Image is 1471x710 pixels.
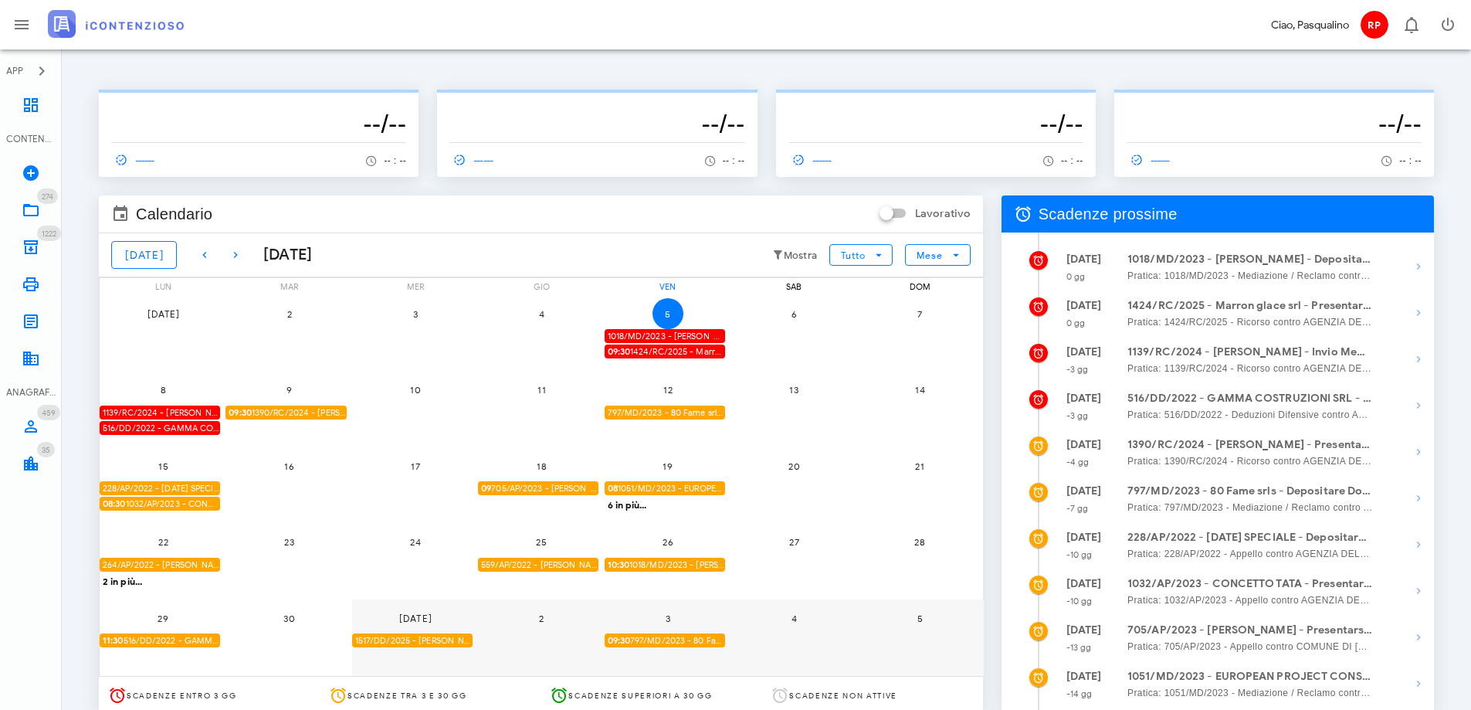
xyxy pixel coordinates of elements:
span: 2 [274,308,305,320]
strong: 09 [481,483,491,494]
button: 2 [526,603,557,634]
button: 17 [400,450,431,481]
strong: 797/MD/2023 - 80 Fame srls - Depositare Documenti per Udienza [1127,483,1373,500]
div: [DATE] [251,243,313,267]
span: -- : -- [384,155,406,166]
div: mer [352,278,479,295]
p: -------------- [1127,96,1422,108]
button: 14 [904,375,935,406]
p: -------------- [449,96,744,108]
strong: 1390/RC/2024 - [PERSON_NAME] - Presentarsi in Udienza [1127,437,1373,454]
div: mar [225,278,352,295]
span: Scadenze superiori a 30 gg [568,691,712,701]
strong: [DATE] [1066,299,1102,312]
span: 5 [652,308,683,320]
button: Mostra dettagli [1403,437,1434,467]
small: -10 gg [1066,596,1093,606]
span: RP [1361,11,1388,39]
h3: --/-- [449,108,744,139]
button: 21 [904,450,935,481]
button: Mostra dettagli [1403,529,1434,560]
span: Pratica: 705/AP/2023 - Appello contro COMUNE DI [GEOGRAPHIC_DATA] (Udienza) [1127,639,1373,654]
div: CONTENZIOSO [6,132,56,146]
strong: [DATE] [1066,392,1102,405]
span: 14 [904,384,935,396]
button: 8 [147,375,178,406]
span: Scadenze prossime [1039,202,1178,226]
div: gio [478,278,605,295]
span: 13 [778,384,809,396]
span: 705/AP/2023 - [PERSON_NAME] - Presentarsi in Udienza [481,481,598,496]
strong: 09:30 [608,635,631,646]
button: 3 [400,298,431,329]
span: 35 [42,445,50,455]
button: [DATE] [111,241,177,269]
div: 2 in più... [100,573,226,587]
button: 30 [274,603,305,634]
button: RP [1355,6,1392,43]
span: -- : -- [723,155,745,166]
span: Pratica: 1018/MD/2023 - Mediazione / Reclamo contro AGENZIA DELLE ENTRATE - RISCOSSIONE (Udienza) [1127,268,1373,284]
strong: 10:30 [608,559,630,570]
span: 3 [652,613,683,624]
button: 24 [400,527,431,558]
span: 6 [778,308,809,320]
strong: 228/AP/2022 - [DATE] SPECIALE - Depositare Documenti per Udienza [1127,529,1373,546]
button: Mostra dettagli [1403,622,1434,653]
span: Scadenze tra 3 e 30 gg [347,691,467,701]
span: Pratica: 797/MD/2023 - Mediazione / Reclamo contro AGENZIA DELLE ENTRATE - RISCOSSIONE (Udienza) [1127,500,1373,515]
span: Distintivo [37,189,58,204]
span: 1390/RC/2024 - [PERSON_NAME] - Presentarsi in Udienza [229,406,346,420]
button: Mostra dettagli [1403,483,1434,514]
strong: 516/DD/2022 - GAMMA COSTRUZIONI SRL - Depositare Documenti per Udienza [1127,390,1373,407]
strong: 1018/MD/2023 - [PERSON_NAME] - Depositare Documenti per Udienza [1127,251,1373,268]
span: 8 [147,384,178,396]
span: 4 [778,613,809,624]
span: 21 [904,460,935,472]
span: 27 [778,536,809,548]
span: Pratica: 1139/RC/2024 - Ricorso contro AGENZIA DELLE ENTRATE - RISCOSSIONE (Udienza) [1127,361,1373,376]
span: 30 [274,613,305,624]
a: ------ [449,149,500,171]
button: 7 [904,298,935,329]
button: 15 [147,450,178,481]
span: ------ [111,153,156,167]
small: -14 gg [1066,688,1093,699]
a: ------ [111,149,162,171]
span: 1222 [42,229,56,239]
strong: 1424/RC/2025 - Marron glace srl - Presentarsi in Udienza [1127,297,1373,314]
span: Tutto [840,250,866,261]
strong: 1139/RC/2024 - [PERSON_NAME] - Invio Memorie per Udienza [1127,344,1373,361]
button: Mostra dettagli [1403,576,1434,606]
strong: [DATE] [1066,438,1102,451]
span: 11 [526,384,557,396]
button: 27 [778,527,809,558]
div: 559/AP/2022 - [PERSON_NAME] - Depositare Documenti per Udienza [478,558,598,572]
button: Tutto [829,244,893,266]
button: 6 [778,298,809,329]
span: 274 [42,192,53,202]
button: Mese [905,244,970,266]
span: [DATE] [146,308,180,320]
button: 10 [400,375,431,406]
div: 228/AP/2022 - [DATE] SPECIALE - Depositare Documenti per Udienza [100,481,220,496]
small: -3 gg [1066,410,1089,421]
button: 4 [526,298,557,329]
div: 1517/DD/2025 - [PERSON_NAME] - Depositare i documenti processuali [352,634,473,648]
span: 10 [400,384,431,396]
span: Scadenze non attive [789,691,897,701]
span: Pratica: 516/DD/2022 - Deduzioni Difensive contro AGENZIA DELLE ENTRATE - RISCOSSIONE (Udienza) [1127,407,1373,423]
strong: [DATE] [1066,531,1102,544]
span: 15 [147,460,178,472]
span: ------ [1127,153,1171,167]
small: 0 gg [1066,318,1085,328]
span: -- : -- [1399,155,1422,166]
span: 19 [652,460,683,472]
button: Mostra dettagli [1403,668,1434,699]
img: logo-text-2x.png [48,10,184,38]
button: 29 [147,603,178,634]
button: [DATE] [147,298,178,329]
span: Pratica: 1424/RC/2025 - Ricorso contro AGENZIA DELLE ENTRATE - RISCOSSIONE (Udienza) [1127,314,1373,330]
button: Mostra dettagli [1403,251,1434,282]
span: 5 [904,613,935,624]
